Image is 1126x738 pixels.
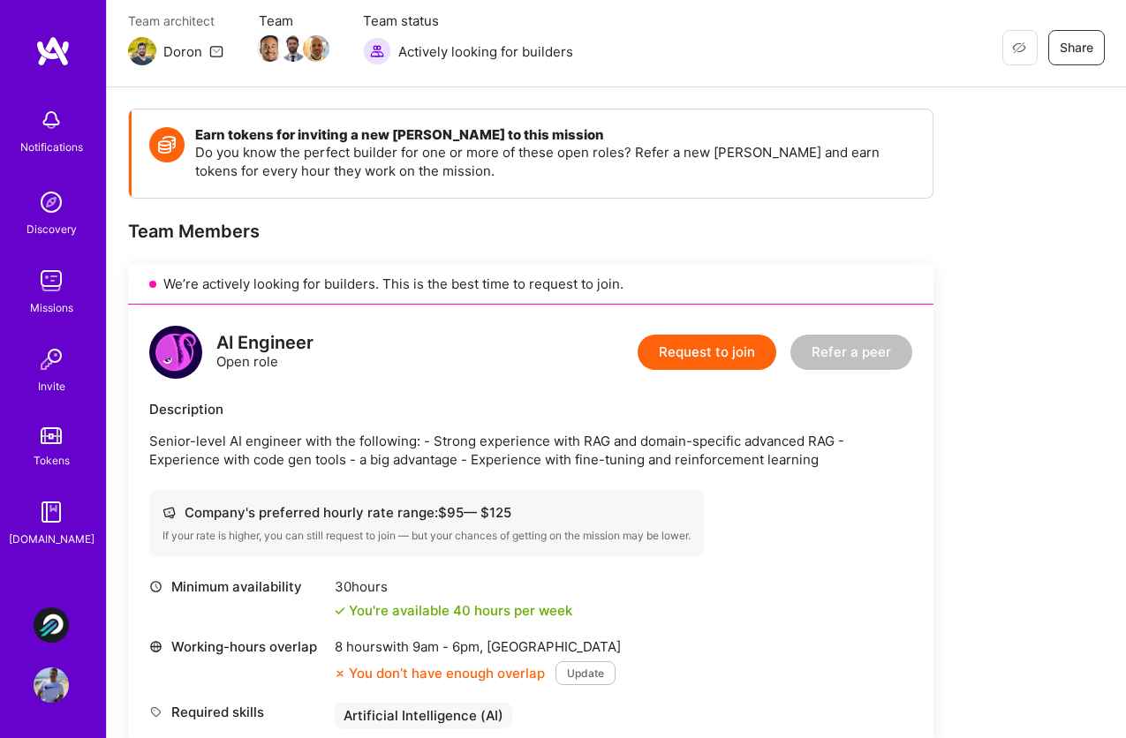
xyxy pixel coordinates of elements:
div: Open role [216,334,314,371]
img: Team Member Avatar [257,35,283,62]
span: 9am - 6pm , [409,638,487,655]
div: 30 hours [335,577,572,596]
div: Description [149,400,912,418]
div: You're available 40 hours per week [335,601,572,620]
span: Share [1060,39,1093,56]
img: Actively looking for builders [363,37,391,65]
img: Invite [34,342,69,377]
div: Discovery [26,220,77,238]
div: You don’t have enough overlap [335,664,545,682]
p: Senior-level AI engineer with the following: - Strong experience with RAG and domain-specific adv... [149,432,912,469]
div: If your rate is higher, you can still request to join — but your chances of getting on the missio... [162,529,691,543]
div: AI Engineer [216,334,314,352]
button: Request to join [638,335,776,370]
div: Artificial Intelligence (AI) [335,703,512,728]
button: Share [1048,30,1105,65]
div: Minimum availability [149,577,326,596]
div: Doron [163,42,202,61]
div: Working-hours overlap [149,637,326,656]
i: icon CloseOrange [335,668,345,679]
img: Team Member Avatar [280,35,306,62]
div: Notifications [20,138,83,156]
span: Team status [363,11,573,30]
div: Team Members [128,220,933,243]
i: icon Mail [209,44,223,58]
a: Team Member Avatar [305,34,328,64]
img: tokens [41,427,62,444]
span: Actively looking for builders [398,42,573,61]
div: Required skills [149,703,326,721]
img: bell [34,102,69,138]
a: User Avatar [29,667,73,703]
i: icon World [149,640,162,653]
a: Team Member Avatar [259,34,282,64]
img: guide book [34,494,69,530]
a: Team Member Avatar [282,34,305,64]
div: Missions [30,298,73,317]
h4: Earn tokens for inviting a new [PERSON_NAME] to this mission [195,127,915,143]
i: icon Cash [162,506,176,519]
div: [DOMAIN_NAME] [9,530,94,548]
img: logo [149,326,202,379]
button: Update [555,661,616,685]
div: 8 hours with [GEOGRAPHIC_DATA] [335,637,621,656]
a: Plato Systems: Front-End Development [29,607,73,643]
i: icon EyeClosed [1012,41,1026,55]
img: Team Architect [128,37,156,65]
i: icon Check [335,606,345,616]
i: icon Tag [149,705,162,719]
img: Plato Systems: Front-End Development [34,607,69,643]
div: Invite [38,377,65,395]
button: Refer a peer [790,335,912,370]
span: Team architect [128,11,223,30]
p: Do you know the perfect builder for one or more of these open roles? Refer a new [PERSON_NAME] an... [195,143,915,180]
i: icon Clock [149,580,162,593]
img: User Avatar [34,667,69,703]
div: Tokens [34,451,70,470]
img: Token icon [149,127,185,162]
img: teamwork [34,263,69,298]
img: logo [35,35,71,67]
div: Company's preferred hourly rate range: $ 95 — $ 125 [162,503,691,522]
span: Team [259,11,328,30]
img: Team Member Avatar [303,35,329,62]
img: discovery [34,184,69,220]
div: We’re actively looking for builders. This is the best time to request to join. [128,264,933,305]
